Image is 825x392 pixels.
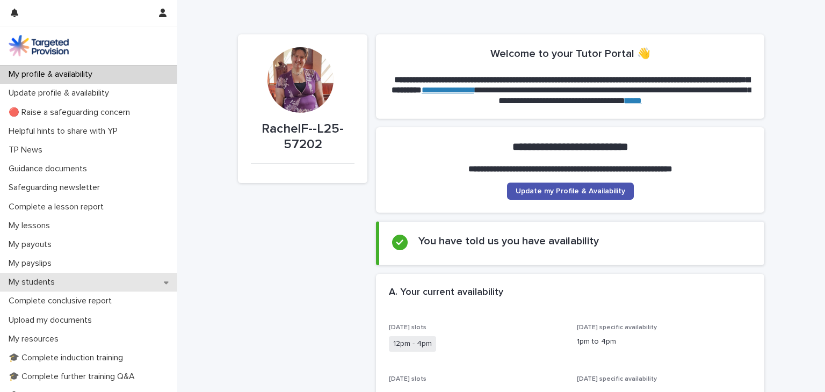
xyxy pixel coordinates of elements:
[389,336,436,352] span: 12pm - 4pm
[4,334,67,344] p: My resources
[577,336,752,347] p: 1pm to 4pm
[490,47,650,60] h2: Welcome to your Tutor Portal 👋
[507,183,634,200] a: Update my Profile & Availability
[4,372,143,382] p: 🎓 Complete further training Q&A
[4,107,139,118] p: 🔴 Raise a safeguarding concern
[418,235,599,248] h2: You have told us you have availability
[4,296,120,306] p: Complete conclusive report
[389,287,503,299] h2: A. Your current availability
[4,164,96,174] p: Guidance documents
[577,324,657,331] span: [DATE] specific availability
[389,324,426,331] span: [DATE] slots
[4,353,132,363] p: 🎓 Complete induction training
[251,121,354,153] p: RachelF--L25-57202
[4,239,60,250] p: My payouts
[389,376,426,382] span: [DATE] slots
[4,145,51,155] p: TP News
[4,88,118,98] p: Update profile & availability
[4,69,101,79] p: My profile & availability
[4,183,108,193] p: Safeguarding newsletter
[4,315,100,325] p: Upload my documents
[4,277,63,287] p: My students
[4,202,112,212] p: Complete a lesson report
[577,376,657,382] span: [DATE] specific availability
[4,221,59,231] p: My lessons
[4,126,126,136] p: Helpful hints to share with YP
[4,258,60,268] p: My payslips
[9,35,69,56] img: M5nRWzHhSzIhMunXDL62
[516,187,625,195] span: Update my Profile & Availability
